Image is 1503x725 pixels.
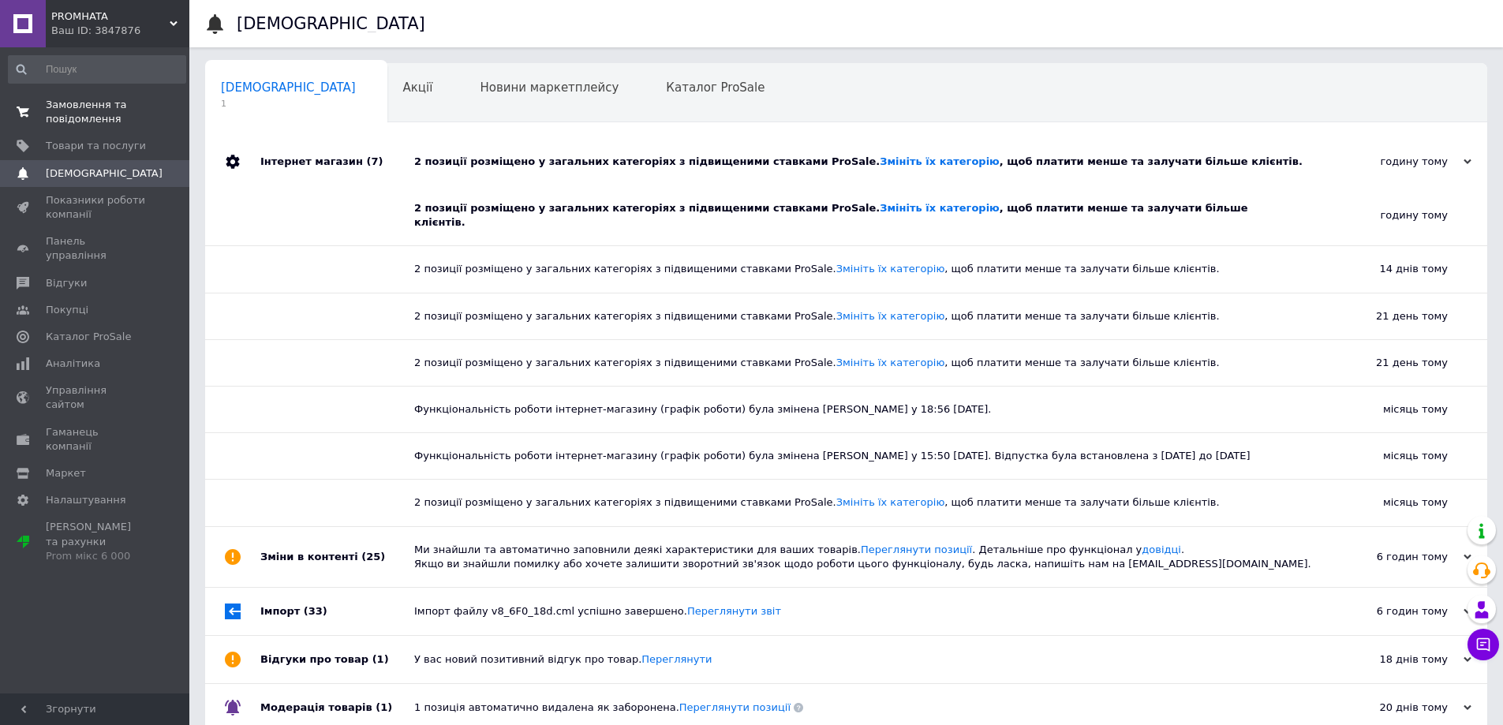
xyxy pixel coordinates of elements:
[836,263,945,275] a: Змініть їх категорію
[414,402,1290,417] div: Функціональність роботи інтернет-магазину (графік роботи) була змінена [PERSON_NAME] у 18:56 [DATE].
[361,551,385,562] span: (25)
[46,466,86,480] span: Маркет
[1314,701,1471,715] div: 20 днів тому
[8,55,186,84] input: Пошук
[666,80,765,95] span: Каталог ProSale
[1290,340,1487,386] div: 21 день тому
[836,310,945,322] a: Змініть їх категорію
[260,138,414,185] div: Інтернет магазин
[1290,433,1487,479] div: місяць тому
[641,653,712,665] a: Переглянути
[1314,652,1471,667] div: 18 днів тому
[372,653,389,665] span: (1)
[46,276,87,290] span: Відгуки
[403,80,433,95] span: Акції
[1314,155,1471,169] div: годину тому
[260,527,414,587] div: Зміни в контенті
[414,201,1290,230] div: 2 позиції розміщено у загальних категоріях з підвищеними ставками ProSale. , щоб платити менше та...
[414,701,1314,715] div: 1 позиція автоматично видалена як заборонена.
[414,543,1314,571] div: Ми знайшли та автоматично заповнили деякі характеристики для ваших товарів. . Детальніше про функ...
[414,449,1290,463] div: Функціональність роботи інтернет-магазину (графік роботи) була змінена [PERSON_NAME] у 15:50 [DAT...
[237,14,425,33] h1: [DEMOGRAPHIC_DATA]
[1314,604,1471,618] div: 6 годин тому
[46,357,100,371] span: Аналітика
[861,544,972,555] a: Переглянути позиції
[836,357,945,368] a: Змініть їх категорію
[221,80,356,95] span: [DEMOGRAPHIC_DATA]
[46,520,146,563] span: [PERSON_NAME] та рахунки
[46,166,163,181] span: [DEMOGRAPHIC_DATA]
[1290,293,1487,339] div: 21 день тому
[46,493,126,507] span: Налаштування
[46,193,146,222] span: Показники роботи компанії
[1290,246,1487,292] div: 14 днів тому
[414,495,1290,510] div: 2 позиції розміщено у загальних категоріях з підвищеними ставками ProSale. , щоб платити менше та...
[480,80,619,95] span: Новини маркетплейсу
[46,330,131,344] span: Каталог ProSale
[221,98,356,110] span: 1
[1290,387,1487,432] div: місяць тому
[46,98,146,126] span: Замовлення та повідомлення
[1314,550,1471,564] div: 6 годин тому
[51,24,189,38] div: Ваш ID: 3847876
[836,496,945,508] a: Змініть їх категорію
[1290,185,1487,245] div: годину тому
[1467,629,1499,660] button: Чат з покупцем
[414,652,1314,667] div: У вас новий позитивний відгук про товар.
[376,701,392,713] span: (1)
[679,701,791,713] a: Переглянути позиції
[880,155,999,167] a: Змініть їх категорію
[414,309,1290,323] div: 2 позиції розміщено у загальних категоріях з підвищеними ставками ProSale. , щоб платити менше та...
[687,605,781,617] a: Переглянути звіт
[51,9,170,24] span: PROMHATA
[46,234,146,263] span: Панель управління
[46,383,146,412] span: Управління сайтом
[260,588,414,635] div: Імпорт
[46,139,146,153] span: Товари та послуги
[366,155,383,167] span: (7)
[304,605,327,617] span: (33)
[260,636,414,683] div: Відгуки про товар
[1290,480,1487,525] div: місяць тому
[46,549,146,563] div: Prom мікс 6 000
[880,202,999,214] a: Змініть їх категорію
[414,262,1290,276] div: 2 позиції розміщено у загальних категоріях з підвищеними ставками ProSale. , щоб платити менше та...
[414,155,1314,169] div: 2 позиції розміщено у загальних категоріях з підвищеними ставками ProSale. , щоб платити менше та...
[46,303,88,317] span: Покупці
[414,604,1314,618] div: Імпорт файлу v8_6F0_18d.cml успішно завершено.
[46,425,146,454] span: Гаманець компанії
[1142,544,1181,555] a: довідці
[414,356,1290,370] div: 2 позиції розміщено у загальних категоріях з підвищеними ставками ProSale. , щоб платити менше та...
